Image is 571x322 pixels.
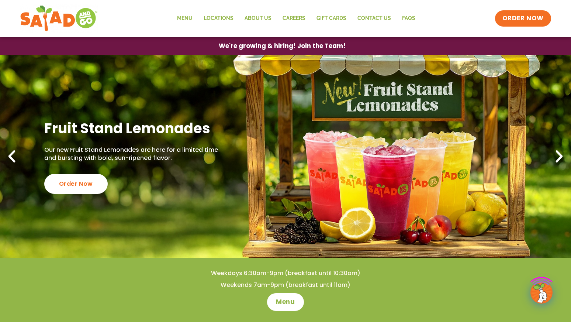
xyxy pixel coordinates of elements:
[397,10,421,27] a: FAQs
[219,43,346,49] span: We're growing & hiring! Join the Team!
[198,10,239,27] a: Locations
[44,174,108,194] div: Order Now
[44,119,218,137] h2: Fruit Stand Lemonades
[20,4,98,33] img: new-SAG-logo-768×292
[172,10,421,27] nav: Menu
[352,10,397,27] a: Contact Us
[239,10,277,27] a: About Us
[495,10,551,27] a: ORDER NOW
[276,298,295,306] span: Menu
[208,37,357,55] a: We're growing & hiring! Join the Team!
[502,14,544,23] span: ORDER NOW
[44,146,218,162] p: Our new Fruit Stand Lemonades are here for a limited time and bursting with bold, sun-ripened fla...
[172,10,198,27] a: Menu
[15,281,556,289] h4: Weekends 7am-9pm (breakfast until 11am)
[15,269,556,277] h4: Weekdays 6:30am-9pm (breakfast until 10:30am)
[277,10,311,27] a: Careers
[311,10,352,27] a: GIFT CARDS
[267,293,304,311] a: Menu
